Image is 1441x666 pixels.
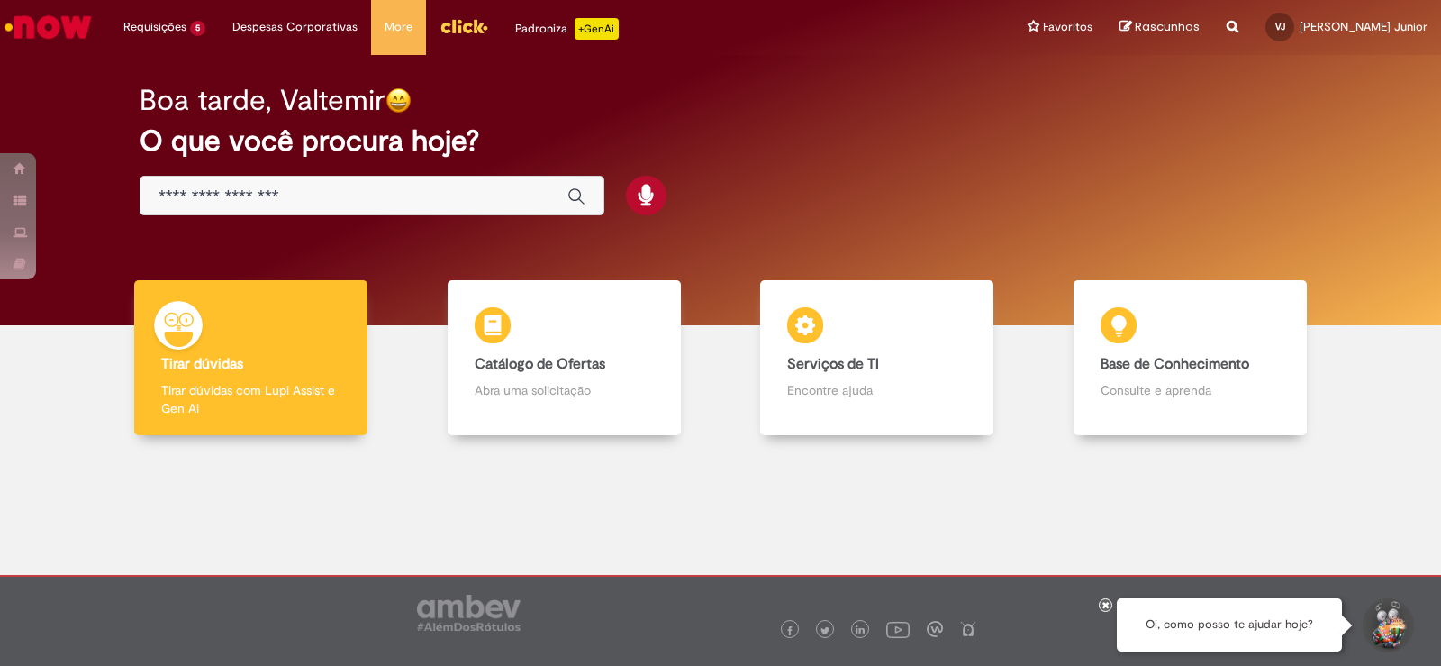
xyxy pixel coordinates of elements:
[1119,19,1200,36] a: Rascunhos
[475,381,654,399] p: Abra uma solicitação
[960,621,976,637] img: logo_footer_naosei.png
[475,355,605,373] b: Catálogo de Ofertas
[1300,19,1427,34] span: [PERSON_NAME] Junior
[787,381,966,399] p: Encontre ajuda
[385,18,412,36] span: More
[161,381,340,417] p: Tirar dúvidas com Lupi Assist e Gen Ai
[417,595,521,631] img: logo_footer_ambev_rotulo_gray.png
[1101,355,1249,373] b: Base de Conhecimento
[408,280,721,436] a: Catálogo de Ofertas Abra uma solicitação
[787,355,879,373] b: Serviços de TI
[515,18,619,40] div: Padroniza
[927,621,943,637] img: logo_footer_workplace.png
[1034,280,1347,436] a: Base de Conhecimento Consulte e aprenda
[140,85,385,116] h2: Boa tarde, Valtemir
[820,626,829,635] img: logo_footer_twitter.png
[720,280,1034,436] a: Serviços de TI Encontre ajuda
[1275,21,1285,32] span: VJ
[95,280,408,436] a: Tirar dúvidas Tirar dúvidas com Lupi Assist e Gen Ai
[785,626,794,635] img: logo_footer_facebook.png
[190,21,205,36] span: 5
[161,355,243,373] b: Tirar dúvidas
[123,18,186,36] span: Requisições
[440,13,488,40] img: click_logo_yellow_360x200.png
[856,625,865,636] img: logo_footer_linkedin.png
[575,18,619,40] p: +GenAi
[140,125,1301,157] h2: O que você procura hoje?
[2,9,95,45] img: ServiceNow
[1360,598,1414,652] button: Iniciar Conversa de Suporte
[232,18,358,36] span: Despesas Corporativas
[1135,18,1200,35] span: Rascunhos
[886,617,910,641] img: logo_footer_youtube.png
[385,87,412,114] img: happy-face.png
[1043,18,1092,36] span: Favoritos
[1117,598,1342,652] div: Oi, como posso te ajudar hoje?
[1101,381,1280,399] p: Consulte e aprenda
